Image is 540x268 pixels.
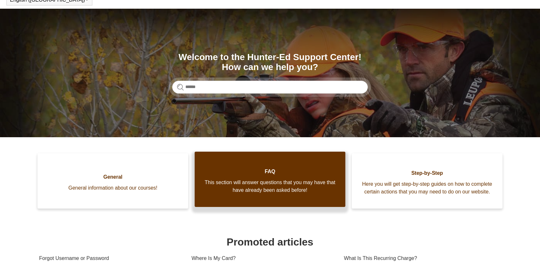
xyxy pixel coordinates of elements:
input: Search [172,81,368,94]
h1: Promoted articles [39,234,501,250]
a: What Is This Recurring Charge? [344,250,496,267]
a: Step-by-Step Here you will get step-by-step guides on how to complete certain actions that you ma... [352,153,502,209]
span: This section will answer questions that you may have that have already been asked before! [204,179,336,194]
span: FAQ [204,168,336,175]
span: Here you will get step-by-step guides on how to complete certain actions that you may need to do ... [361,180,493,196]
span: General [47,173,179,181]
a: Where Is My Card? [191,250,334,267]
a: FAQ This section will answer questions that you may have that have already been asked before! [195,152,345,207]
span: General information about our courses! [47,184,179,192]
a: General General information about our courses! [38,153,188,209]
span: Step-by-Step [361,169,493,177]
a: Forgot Username or Password [39,250,182,267]
h1: Welcome to the Hunter-Ed Support Center! How can we help you? [172,52,368,72]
